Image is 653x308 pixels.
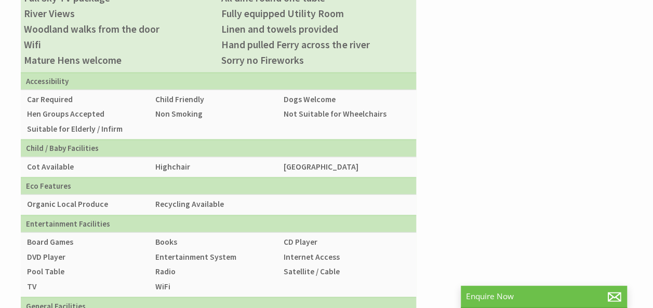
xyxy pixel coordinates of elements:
th: Entertainment Facilities [21,215,416,232]
li: Dogs Welcome [283,92,411,107]
li: Entertainment System [154,250,283,264]
p: Enquire Now [466,291,622,302]
li: Wifi [21,37,218,52]
li: Highchair [154,160,283,174]
li: Recycling Available [154,197,283,212]
li: Suitable for Elderly / Infirm [26,122,154,136]
th: Accessibility [21,73,416,90]
li: River Views [21,6,218,21]
li: [GEOGRAPHIC_DATA] [283,160,411,174]
li: Mature Hens welcome [21,52,218,68]
li: Hand pulled Ferry across the river [218,37,416,52]
li: Sorry no Fireworks [218,52,416,68]
th: Eco Features [21,177,416,194]
li: Hen Groups Accepted [26,107,154,121]
li: Radio [154,264,283,279]
li: Woodland walks from the door [21,21,218,37]
li: Cot Available [26,160,154,174]
li: CD Player [283,235,411,249]
th: Child / Baby Facilities [21,139,416,157]
li: Board Games [26,235,154,249]
li: Fully equipped Utility Room [218,6,416,21]
li: Car Required [26,92,154,107]
li: Not Suitable for Wheelchairs [283,107,411,121]
li: Child Friendly [154,92,283,107]
li: TV [26,279,154,294]
li: Non Smoking [154,107,283,121]
li: Organic Local Produce [26,197,154,212]
li: DVD Player [26,250,154,264]
li: Books [154,235,283,249]
li: WiFi [154,279,283,294]
li: Pool Table [26,264,154,279]
li: Internet Access [283,250,411,264]
li: Satellite / Cable [283,264,411,279]
li: Linen and towels provided [218,21,416,37]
